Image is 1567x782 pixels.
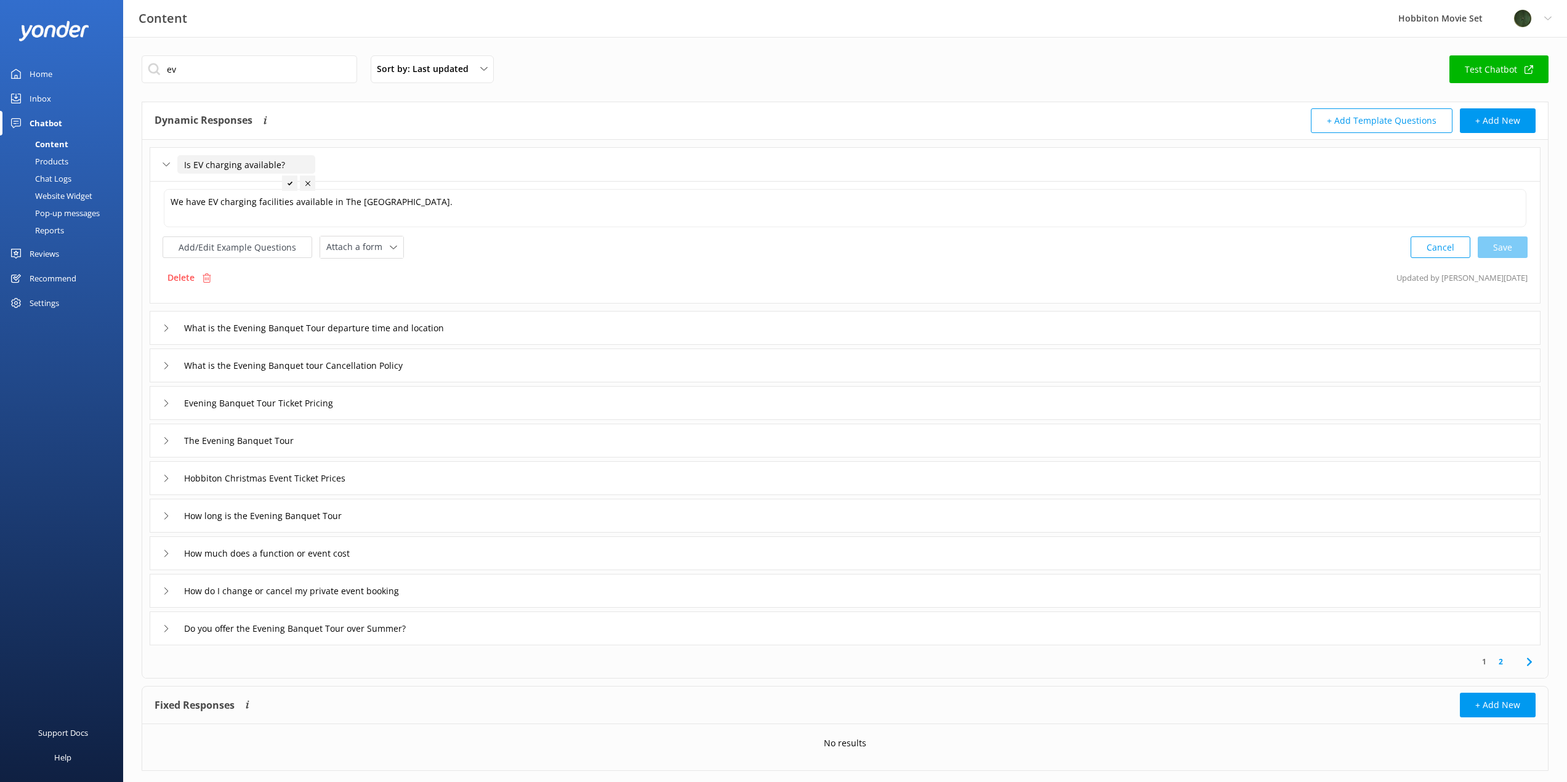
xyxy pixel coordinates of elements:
[38,720,88,745] div: Support Docs
[1460,693,1536,717] button: + Add New
[7,135,68,153] div: Content
[30,291,59,315] div: Settings
[7,222,64,239] div: Reports
[824,736,866,750] p: No results
[7,222,123,239] a: Reports
[1460,108,1536,133] button: + Add New
[164,189,1526,227] textarea: We have EV charging facilities available in The [GEOGRAPHIC_DATA].
[1513,9,1532,28] img: 34-1720495293.png
[30,62,52,86] div: Home
[1476,656,1492,667] a: 1
[7,153,123,170] a: Products
[1449,55,1549,83] a: Test Chatbot
[30,241,59,266] div: Reviews
[155,693,235,717] h4: Fixed Responses
[30,266,76,291] div: Recommend
[7,170,123,187] a: Chat Logs
[7,153,68,170] div: Products
[377,62,476,76] span: Sort by: Last updated
[30,86,51,111] div: Inbox
[1396,266,1528,289] p: Updated by [PERSON_NAME] [DATE]
[30,111,62,135] div: Chatbot
[18,21,89,41] img: yonder-white-logo.png
[7,187,123,204] a: Website Widget
[163,236,312,258] button: Add/Edit Example Questions
[1492,656,1509,667] a: 2
[54,745,71,770] div: Help
[7,170,71,187] div: Chat Logs
[7,135,123,153] a: Content
[1411,236,1470,258] button: Cancel
[142,55,357,83] input: Search all Chatbot Content
[7,204,123,222] a: Pop-up messages
[167,271,195,284] p: Delete
[1311,108,1452,133] button: + Add Template Questions
[7,204,100,222] div: Pop-up messages
[326,240,390,254] span: Attach a form
[7,187,92,204] div: Website Widget
[139,9,187,28] h3: Content
[155,108,252,133] h4: Dynamic Responses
